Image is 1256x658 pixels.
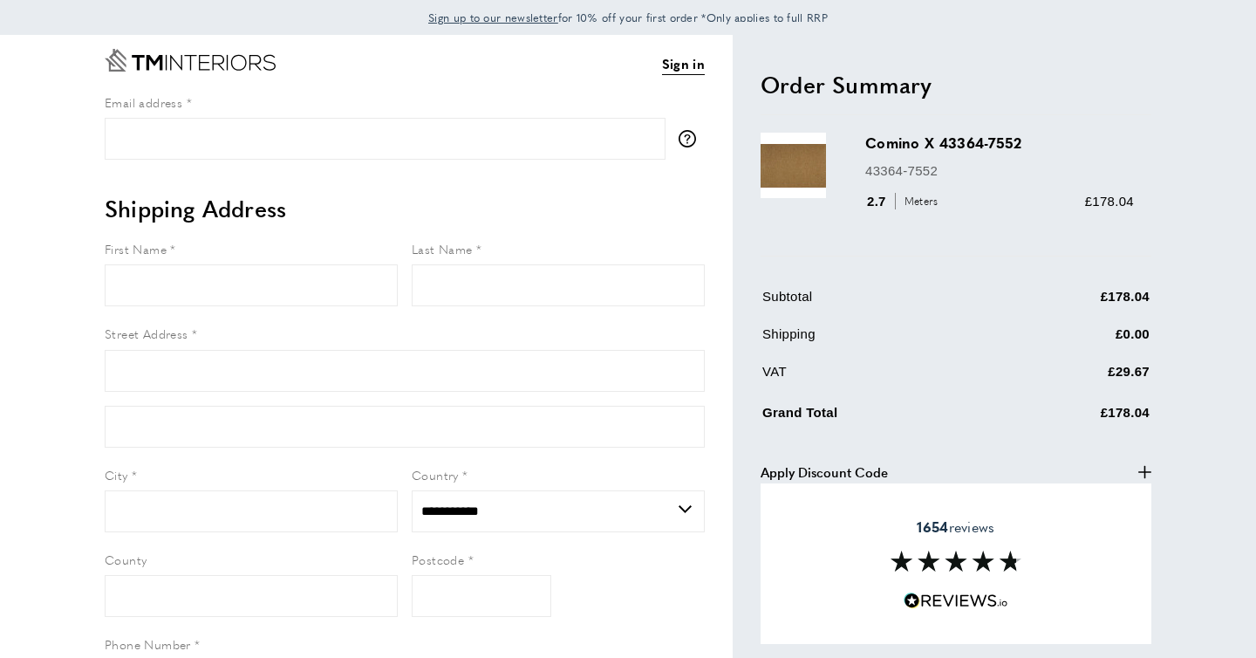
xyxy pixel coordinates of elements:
[412,466,459,483] span: Country
[105,551,147,568] span: County
[891,551,1021,572] img: Reviews section
[998,324,1150,358] td: £0.00
[762,324,996,358] td: Shipping
[917,517,948,537] strong: 1654
[428,10,558,25] span: Sign up to our newsletter
[761,133,826,198] img: Comino X 43364-7552
[998,361,1150,395] td: £29.67
[998,399,1150,436] td: £178.04
[105,466,128,483] span: City
[412,240,473,257] span: Last Name
[105,240,167,257] span: First Name
[679,130,705,147] button: More information
[428,10,828,25] span: for 10% off your first order *Only applies to full RRP
[412,551,464,568] span: Postcode
[865,191,945,212] div: 2.7
[998,286,1150,320] td: £178.04
[762,286,996,320] td: Subtotal
[662,53,705,75] a: Sign in
[105,93,182,111] span: Email address
[904,593,1008,609] img: Reviews.io 5 stars
[105,635,191,653] span: Phone Number
[762,361,996,395] td: VAT
[865,161,1134,182] p: 43364-7552
[761,69,1151,100] h2: Order Summary
[105,325,188,342] span: Street Address
[1085,194,1134,209] span: £178.04
[761,462,888,483] span: Apply Discount Code
[762,399,996,436] td: Grand Total
[917,518,994,536] span: reviews
[865,133,1134,153] h3: Comino X 43364-7552
[895,193,943,209] span: Meters
[428,9,558,26] a: Sign up to our newsletter
[105,193,705,224] h2: Shipping Address
[105,49,276,72] a: Go to Home page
